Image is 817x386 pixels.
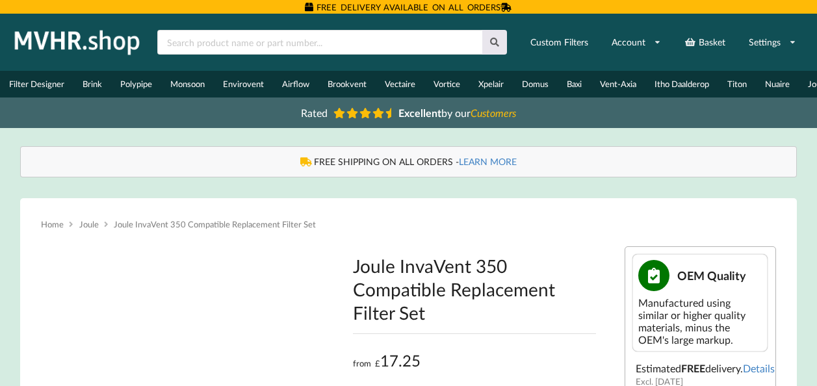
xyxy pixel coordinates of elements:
[591,71,645,97] a: Vent-Axia
[318,71,376,97] a: Brookvent
[398,107,441,119] b: Excellent
[375,358,380,368] span: £
[522,31,597,54] a: Custom Filters
[718,71,756,97] a: Titon
[558,71,591,97] a: Baxi
[34,155,783,168] div: FREE SHIPPING ON ALL ORDERS -
[353,254,596,324] h1: Joule InvaVent 350 Compatible Replacement Filter Set
[79,219,99,229] a: Joule
[161,71,214,97] a: Monsoon
[459,156,517,167] a: LEARN MORE
[273,71,318,97] a: Airflow
[513,71,558,97] a: Domus
[398,107,516,119] span: by our
[73,71,111,97] a: Brink
[376,71,424,97] a: Vectaire
[214,71,273,97] a: Envirovent
[681,362,705,374] b: FREE
[292,102,526,123] a: Rated Excellentby ourCustomers
[638,296,762,346] div: Manufactured using similar or higher quality materials, minus the OEM's large markup.
[603,31,669,54] a: Account
[471,107,516,119] i: Customers
[469,71,513,97] a: Xpelair
[645,71,718,97] a: Itho Daalderop
[157,30,482,55] input: Search product name or part number...
[424,71,469,97] a: Vortice
[375,351,421,370] bdi: 17.25
[676,31,734,54] a: Basket
[301,107,328,119] span: Rated
[111,71,161,97] a: Polypipe
[41,219,64,229] a: Home
[677,268,746,283] span: OEM Quality
[743,362,775,374] a: Details
[353,358,371,368] span: from
[114,219,316,229] span: Joule InvaVent 350 Compatible Replacement Filter Set
[9,26,146,58] img: mvhr.shop.png
[740,31,805,54] a: Settings
[756,71,799,97] a: Nuaire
